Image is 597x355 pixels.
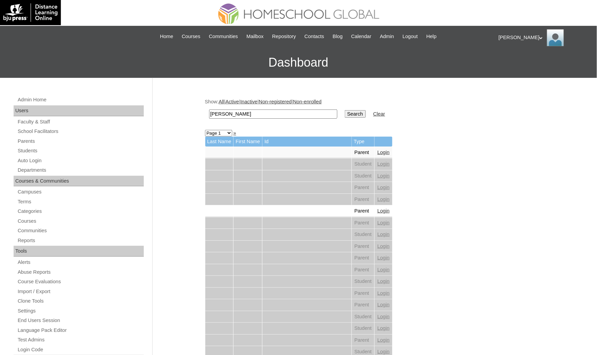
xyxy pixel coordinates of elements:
[348,33,375,40] a: Calendar
[333,33,343,40] span: Blog
[377,208,390,214] a: Login
[352,170,375,182] td: Student
[17,198,144,206] a: Terms
[17,236,144,245] a: Reports
[17,268,144,276] a: Abuse Reports
[259,99,292,104] a: Non-registered
[17,217,144,225] a: Courses
[377,290,390,296] a: Login
[377,314,390,319] a: Login
[17,118,144,126] a: Faculty & Staff
[426,33,437,40] span: Help
[293,99,322,104] a: Non-enrolled
[377,267,390,272] a: Login
[17,287,144,296] a: Import / Export
[352,194,375,205] td: Parent
[377,173,390,179] a: Login
[377,337,390,343] a: Login
[377,349,390,354] a: Login
[269,33,300,40] a: Repository
[17,166,144,174] a: Departments
[352,335,375,346] td: Parent
[205,137,234,147] td: Last Name
[377,150,390,155] a: Login
[17,277,144,286] a: Course Evaluations
[377,185,390,190] a: Login
[329,33,346,40] a: Blog
[352,288,375,299] td: Parent
[157,33,177,40] a: Home
[352,182,375,193] td: Parent
[377,302,390,307] a: Login
[377,232,390,237] a: Login
[352,217,375,229] td: Parent
[377,255,390,260] a: Login
[377,33,398,40] a: Admin
[17,307,144,315] a: Settings
[17,345,144,354] a: Login Code
[17,96,144,104] a: Admin Home
[262,137,352,147] td: Id
[205,98,542,122] div: Show: | | | |
[3,47,594,78] h3: Dashboard
[182,33,201,40] span: Courses
[234,137,262,147] td: First Name
[352,299,375,311] td: Parent
[14,176,144,187] div: Courses & Communities
[301,33,328,40] a: Contacts
[205,33,241,40] a: Communities
[234,130,236,136] a: »
[17,336,144,344] a: Test Admins
[377,325,390,331] a: Login
[352,311,375,323] td: Student
[377,243,390,249] a: Login
[17,297,144,305] a: Clone Tools
[17,188,144,196] a: Campuses
[17,127,144,136] a: School Facilitators
[352,158,375,170] td: Student
[352,264,375,276] td: Parent
[352,137,375,147] td: Type
[219,99,224,104] a: All
[178,33,204,40] a: Courses
[225,99,239,104] a: Active
[377,197,390,202] a: Login
[352,252,375,264] td: Parent
[305,33,324,40] span: Contacts
[3,3,57,22] img: logo-white.png
[17,147,144,155] a: Students
[399,33,421,40] a: Logout
[423,33,440,40] a: Help
[499,29,590,46] div: [PERSON_NAME]
[377,278,390,284] a: Login
[352,205,375,217] td: Parent
[547,29,564,46] img: Ariane Ebuen
[352,229,375,240] td: Student
[377,220,390,225] a: Login
[352,241,375,252] td: Parent
[352,323,375,334] td: Student
[351,33,371,40] span: Calendar
[377,161,390,167] a: Login
[345,110,366,118] input: Search
[14,246,144,257] div: Tools
[17,316,144,325] a: End Users Session
[17,137,144,146] a: Parents
[17,156,144,165] a: Auto Login
[352,276,375,287] td: Student
[17,226,144,235] a: Communities
[272,33,296,40] span: Repository
[380,33,394,40] span: Admin
[17,258,144,267] a: Alerts
[246,33,264,40] span: Mailbox
[240,99,258,104] a: Inactive
[373,111,385,117] a: Clear
[352,147,375,158] td: Parent
[14,105,144,116] div: Users
[17,326,144,335] a: Language Pack Editor
[17,207,144,216] a: Categories
[209,109,337,119] input: Search
[209,33,238,40] span: Communities
[160,33,173,40] span: Home
[243,33,267,40] a: Mailbox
